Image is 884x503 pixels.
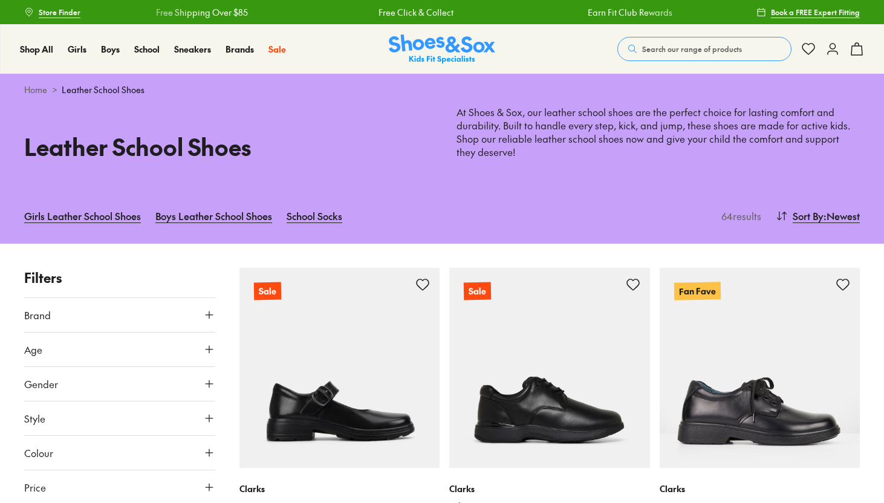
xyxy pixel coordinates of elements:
a: Earn Fit Club Rewards [555,6,640,19]
a: Boys [101,43,120,56]
div: > [24,83,860,96]
a: Book a FREE Expert Fitting [756,1,860,23]
a: Girls Leather School Shoes [24,203,141,229]
button: Age [24,333,215,366]
a: Sale [239,268,440,469]
button: Sort By:Newest [776,203,860,229]
p: At Shoes & Sox, our leather school shoes are the perfect choice for lasting comfort and durabilit... [457,106,860,159]
p: Filters [24,268,215,288]
button: Search our range of products [617,37,791,61]
a: Shoes & Sox [389,34,495,64]
span: Price [24,480,46,495]
span: Sale [268,43,286,55]
a: Free Click & Collect [346,6,421,19]
a: Girls [68,43,86,56]
p: Sale [464,282,491,300]
span: Style [24,411,45,426]
a: School [134,43,160,56]
a: Fan Fave [660,268,860,469]
span: Gender [24,377,58,391]
span: Brand [24,308,51,322]
p: 64 results [717,209,761,223]
p: Fan Fave [674,282,720,300]
img: SNS_Logo_Responsive.svg [389,34,495,64]
span: Sort By [793,209,824,223]
span: Leather School Shoes [62,83,145,96]
span: Colour [24,446,53,460]
span: Store Finder [39,7,80,18]
span: Book a FREE Expert Fitting [771,7,860,18]
a: Brands [226,43,254,56]
a: Sneakers [174,43,211,56]
a: Free Shipping Over $85 [123,6,215,19]
span: Search our range of products [642,44,742,54]
span: Boys [101,43,120,55]
p: Clarks [449,482,650,495]
button: Gender [24,367,215,401]
button: Style [24,401,215,435]
span: Sneakers [174,43,211,55]
h1: Leather School Shoes [24,129,427,164]
a: Sale [449,268,650,469]
span: : Newest [824,209,860,223]
a: Boys Leather School Shoes [155,203,272,229]
p: Clarks [239,482,440,495]
p: Clarks [660,482,860,495]
a: School Socks [287,203,342,229]
a: Store Finder [24,1,80,23]
a: Sale [268,43,286,56]
p: Sale [253,282,281,300]
span: Brands [226,43,254,55]
span: Age [24,342,42,357]
span: Girls [68,43,86,55]
a: Shop All [20,43,53,56]
span: Shop All [20,43,53,55]
span: School [134,43,160,55]
button: Brand [24,298,215,332]
a: Home [24,83,47,96]
button: Colour [24,436,215,470]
